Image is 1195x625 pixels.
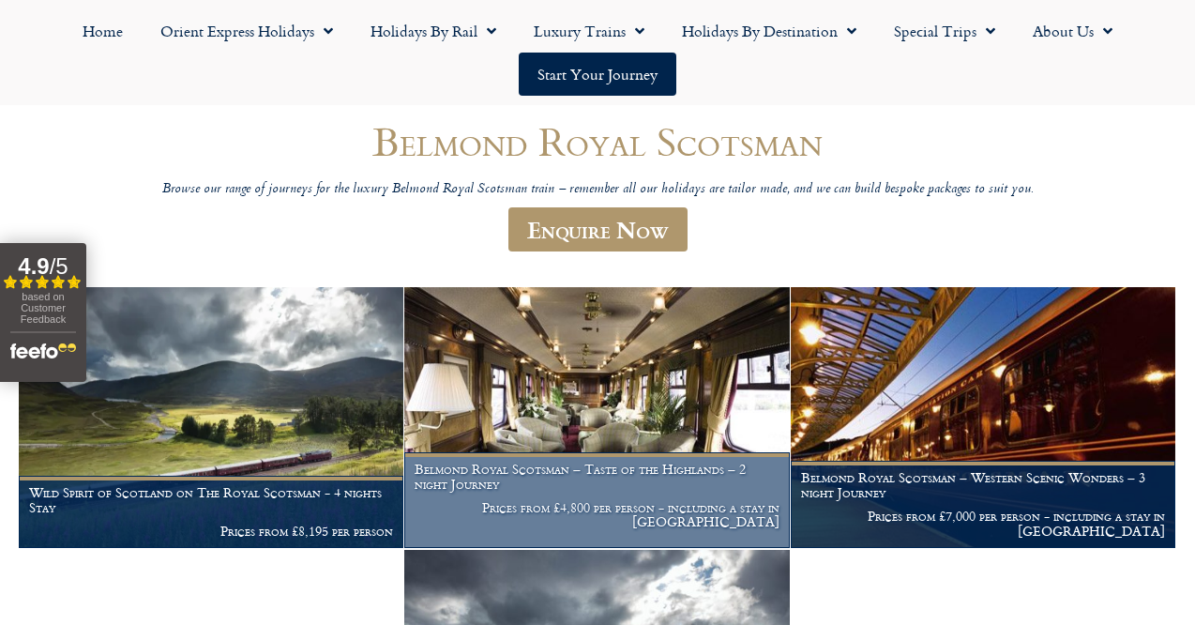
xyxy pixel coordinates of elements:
[663,9,875,53] a: Holidays by Destination
[791,287,1175,548] img: The Royal Scotsman Planet Rail Holidays
[1014,9,1131,53] a: About Us
[415,462,779,492] h1: Belmond Royal Scotsman – Taste of the Highlands – 2 night Journey
[415,500,779,530] p: Prices from £4,800 per person - including a stay in [GEOGRAPHIC_DATA]
[791,287,1176,549] a: Belmond Royal Scotsman – Western Scenic Wonders – 3 night Journey Prices from £7,000 per person -...
[29,485,393,515] h1: Wild Spirit of Scotland on The Royal Scotsman - 4 nights Stay
[404,287,790,549] a: Belmond Royal Scotsman – Taste of the Highlands – 2 night Journey Prices from £4,800 per person -...
[142,9,352,53] a: Orient Express Holidays
[9,9,1186,96] nav: Menu
[352,9,515,53] a: Holidays by Rail
[508,207,688,252] a: Enquire Now
[519,53,676,96] a: Start your Journey
[147,181,1048,199] p: Browse our range of journeys for the luxury Belmond Royal Scotsman train – remember all our holid...
[64,9,142,53] a: Home
[801,470,1165,500] h1: Belmond Royal Scotsman – Western Scenic Wonders – 3 night Journey
[515,9,663,53] a: Luxury Trains
[19,287,404,549] a: Wild Spirit of Scotland on The Royal Scotsman - 4 nights Stay Prices from £8,195 per person
[29,524,393,539] p: Prices from £8,195 per person
[147,119,1048,163] h1: Belmond Royal Scotsman
[875,9,1014,53] a: Special Trips
[801,509,1165,539] p: Prices from £7,000 per person - including a stay in [GEOGRAPHIC_DATA]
